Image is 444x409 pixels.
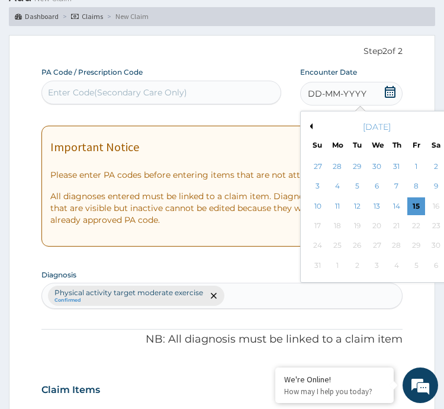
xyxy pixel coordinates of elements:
[300,67,357,77] label: Encounter Date
[56,60,180,76] div: Chat with us now
[348,197,366,215] div: Choose Tuesday, August 12th, 2025
[312,140,322,150] div: Su
[104,11,149,21] li: New Claim
[368,237,385,255] div: Not available Wednesday, August 27th, 2025
[388,158,406,175] div: Choose Thursday, July 31st, 2025
[41,384,100,397] h3: Claim Items
[388,237,406,255] div: Not available Thursday, August 28th, 2025
[329,178,346,196] div: Choose Monday, August 4th, 2025
[50,169,394,181] p: Please enter PA codes before entering items that are not attached to a PA code
[308,178,326,196] div: Choose Sunday, August 3rd, 2025
[348,257,366,274] div: Not available Tuesday, September 2nd, 2025
[329,257,346,274] div: Not available Monday, September 1st, 2025
[407,237,425,255] div: Not available Friday, August 29th, 2025
[48,87,187,98] div: Enter Code(Secondary Care Only)
[308,88,366,100] span: DD-MM-YYYY
[368,217,385,235] div: Not available Wednesday, August 20th, 2025
[431,140,441,150] div: Sa
[411,140,422,150] div: Fr
[329,237,346,255] div: Not available Monday, August 25th, 2025
[71,11,103,21] a: Claims
[50,140,139,154] h1: Important Notice
[368,178,385,196] div: Choose Wednesday, August 6th, 2025
[407,257,425,274] div: Not available Friday, September 5th, 2025
[348,217,366,235] div: Not available Tuesday, August 19th, 2025
[41,67,143,77] label: PA Code / Prescription Code
[407,197,425,215] div: Choose Friday, August 15th, 2025
[41,332,403,347] p: NB: All diagnosis must be linked to a claim item
[388,197,406,215] div: Choose Thursday, August 14th, 2025
[308,197,326,215] div: Choose Sunday, August 10th, 2025
[308,257,326,274] div: Not available Sunday, August 31st, 2025
[348,178,366,196] div: Choose Tuesday, August 5th, 2025
[329,217,346,235] div: Not available Monday, August 18th, 2025
[407,158,425,175] div: Choose Friday, August 1st, 2025
[41,270,76,280] label: Diagnosis
[50,190,394,226] p: All diagnoses entered must be linked to a claim item. Diagnosis & Claim Items that are visible bu...
[368,257,385,274] div: Not available Wednesday, September 3rd, 2025
[308,158,326,175] div: Choose Sunday, July 27th, 2025
[407,217,425,235] div: Not available Friday, August 22nd, 2025
[368,158,385,175] div: Choose Wednesday, July 30th, 2025
[329,197,346,215] div: Choose Monday, August 11th, 2025
[332,140,342,150] div: Mo
[308,237,326,255] div: Not available Sunday, August 24th, 2025
[15,11,59,21] a: Dashboard
[407,178,425,196] div: Choose Friday, August 8th, 2025
[308,217,326,235] div: Not available Sunday, August 17th, 2025
[284,374,385,385] div: We're Online!
[372,140,382,150] div: We
[16,53,42,83] img: d_794563401_company_1708531726252_794563401
[329,158,346,175] div: Choose Monday, July 28th, 2025
[284,386,385,397] p: How may I help you today?
[41,45,403,58] p: Step 2 of 2
[388,217,406,235] div: Not available Thursday, August 21st, 2025
[307,123,313,129] button: Previous Month
[348,237,366,255] div: Not available Tuesday, August 26th, 2025
[352,140,362,150] div: Tu
[69,125,163,245] span: We're online!
[348,158,366,175] div: Choose Tuesday, July 29th, 2025
[388,257,406,274] div: Not available Thursday, September 4th, 2025
[391,140,401,150] div: Th
[388,178,406,196] div: Choose Thursday, August 7th, 2025
[368,197,385,215] div: Choose Wednesday, August 13th, 2025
